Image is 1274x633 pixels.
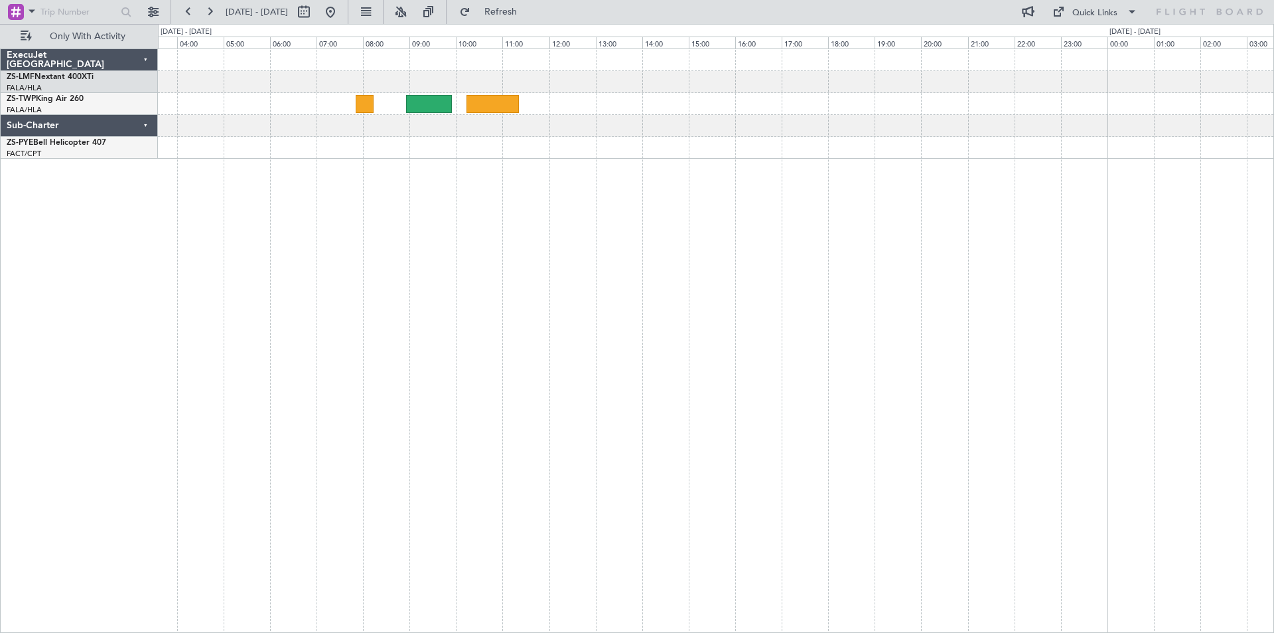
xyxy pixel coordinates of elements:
span: ZS-PYE [7,139,33,147]
span: ZS-LMF [7,73,35,81]
a: FALA/HLA [7,105,42,115]
a: FALA/HLA [7,83,42,93]
div: 06:00 [270,37,317,48]
div: 14:00 [642,37,689,48]
div: 00:00 [1107,37,1154,48]
a: ZS-TWPKing Air 260 [7,95,84,103]
span: [DATE] - [DATE] [226,6,288,18]
input: Trip Number [40,2,117,22]
div: 11:00 [502,37,549,48]
div: 17:00 [782,37,828,48]
div: 09:00 [409,37,456,48]
div: 05:00 [224,37,270,48]
button: Refresh [453,1,533,23]
a: FACT/CPT [7,149,41,159]
div: 15:00 [689,37,735,48]
div: 07:00 [317,37,363,48]
button: Only With Activity [15,26,144,47]
div: 23:00 [1061,37,1107,48]
div: 18:00 [828,37,875,48]
a: ZS-PYEBell Helicopter 407 [7,139,106,147]
div: 10:00 [456,37,502,48]
a: ZS-LMFNextant 400XTi [7,73,94,81]
span: ZS-TWP [7,95,36,103]
div: Quick Links [1072,7,1117,20]
div: 22:00 [1015,37,1061,48]
div: 12:00 [549,37,596,48]
span: Refresh [473,7,529,17]
div: 13:00 [596,37,642,48]
button: Quick Links [1046,1,1144,23]
div: 20:00 [921,37,967,48]
div: 04:00 [177,37,224,48]
span: Only With Activity [35,32,140,41]
div: [DATE] - [DATE] [1109,27,1161,38]
div: 08:00 [363,37,409,48]
div: [DATE] - [DATE] [161,27,212,38]
div: 19:00 [875,37,921,48]
div: 01:00 [1154,37,1200,48]
div: 21:00 [968,37,1015,48]
div: 16:00 [735,37,782,48]
div: 02:00 [1200,37,1247,48]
